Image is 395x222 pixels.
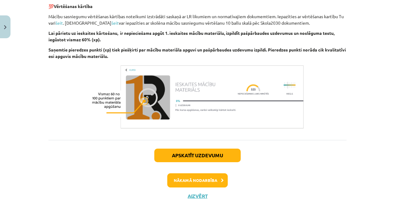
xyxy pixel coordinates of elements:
button: Aizvērt [186,193,209,199]
button: Nākamā nodarbība [167,173,228,187]
button: Apskatīt uzdevumu [154,149,241,162]
p: Mācību sasniegumu vērtēšanas kārtības noteikumi izstrādāti saskaņā ar LR likumiem un normatīvajie... [48,13,347,26]
b: Saņemtie pieredzes punkti (xp) tiek piešķirti par mācību materiāla apguvi un pašpārbaudes uzdevum... [48,47,346,59]
a: šeit [56,20,63,26]
a: šeit [111,20,119,26]
b: Lai pārietu uz ieskaites kārtošanu, ir nepieciešams apgūt 1. ieskaites mācību materiālu, izpildīt... [48,30,335,42]
img: icon-close-lesson-0947bae3869378f0d4975bcd49f059093ad1ed9edebbc8119c70593378902aed.svg [4,25,6,29]
b: Vērtēšanas kārtība [54,3,93,9]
